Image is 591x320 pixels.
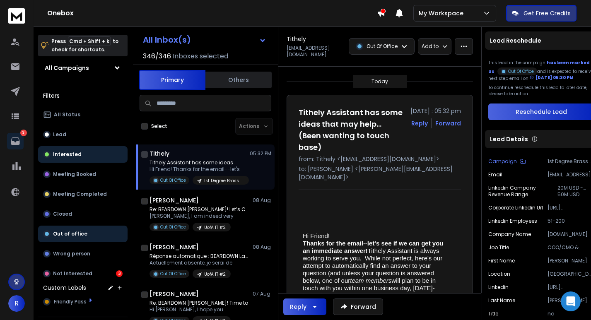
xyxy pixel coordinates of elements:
[150,213,249,219] p: [PERSON_NAME], I am indeed very
[410,107,461,115] p: [DATE] : 05:32 pm
[43,284,86,292] h3: Custom Labels
[488,284,509,291] p: linkedin
[38,126,128,143] button: Lead
[38,60,128,76] button: All Campaigns
[299,155,461,163] p: from: Tithely <[EMAIL_ADDRESS][DOMAIN_NAME]>
[7,133,24,149] a: 3
[38,186,128,202] button: Meeting Completed
[435,119,461,128] div: Forward
[53,211,72,217] p: Closed
[173,51,228,61] h3: Inboxes selected
[490,36,541,45] p: Lead Reschedule
[150,196,199,205] h1: [PERSON_NAME]
[488,231,531,238] p: Company Name
[253,291,271,297] p: 07 Aug
[253,197,271,204] p: 08 Aug
[38,146,128,163] button: Interested
[54,298,87,305] span: Friendly Pass
[45,64,89,72] h1: All Campaigns
[150,206,249,213] p: Re: BEARDOWN [PERSON_NAME]! Let’s Chat!
[422,43,439,50] p: Add to
[411,119,428,128] button: Reply
[508,68,534,75] p: Out Of Office
[488,257,515,264] p: First Name
[283,298,326,315] button: Reply
[287,35,306,43] h1: Tithely
[53,131,66,138] p: Lead
[116,270,123,277] div: 3
[38,90,128,101] h3: Filters
[303,232,450,240] div: Hi Friend!
[150,300,248,306] p: Re: BEARDOWN [PERSON_NAME]! Time to
[150,260,249,266] p: Actuellement absente, je serai de
[20,130,27,136] p: 3
[333,298,383,315] button: Forward
[371,78,388,85] p: Today
[38,206,128,222] button: Closed
[8,295,25,312] button: R
[488,205,543,211] p: corporate linkedin url
[204,224,226,231] p: UofA IT #2
[287,45,344,58] p: [EMAIL_ADDRESS][DOMAIN_NAME]
[8,8,25,24] img: logo
[53,231,87,237] p: Out of office
[561,291,581,311] div: Open Intercom Messenger
[53,270,92,277] p: Not Interested
[151,123,167,130] label: Select
[205,71,272,89] button: Others
[38,294,128,310] button: Friendly Pass
[53,250,90,257] p: Wrong person
[488,297,515,304] p: Last Name
[150,243,199,251] h1: [PERSON_NAME]
[54,111,80,118] p: All Status
[303,240,445,254] b: Thanks for the email--let's see if we can get you an immediate answer!
[488,218,537,224] p: linkedin employees
[38,166,128,183] button: Meeting Booked
[488,185,557,198] p: linkedin company revenue range
[204,271,226,277] p: UofA IT #2
[38,106,128,123] button: All Status
[143,51,171,61] span: 346 / 346
[160,271,186,277] p: Out Of Office
[250,150,271,157] p: 05:32 PM
[150,159,249,166] p: Tithely Assistant has some ideas
[419,9,467,17] p: My Workspace
[299,107,405,153] h1: Tithely Assistant has some ideas that may help... (Been wanting to touch base)
[160,177,186,183] p: Out Of Office
[506,5,577,22] button: Get Free Credits
[488,310,498,317] p: title
[367,43,398,50] p: Out Of Office
[150,306,248,313] p: Hi [PERSON_NAME], I hope you
[530,75,574,81] div: [DATE] 05:30 PM
[253,244,271,250] p: 08 Aug
[488,244,509,251] p: job title
[523,9,571,17] p: Get Free Credits
[53,191,107,197] p: Meeting Completed
[488,271,510,277] p: location
[136,31,273,48] button: All Inbox(s)
[299,165,461,181] p: to: [PERSON_NAME] <[PERSON_NAME][EMAIL_ADDRESS][DOMAIN_NAME]>
[350,277,391,284] i: team members
[303,240,450,299] div: Tithely Assistant is always working to serve you. While not perfect, here's our attempt to automa...
[51,37,118,54] p: Press to check for shortcuts.
[150,166,249,173] p: Hi Friend! Thanks for the email--let's
[488,171,502,178] p: Email
[38,265,128,282] button: Not Interested3
[143,36,191,44] h1: All Inbox(s)
[47,8,377,18] h1: Onebox
[160,224,186,230] p: Out Of Office
[68,36,111,46] span: Cmd + Shift + k
[488,158,526,165] button: Campaign
[53,171,96,178] p: Meeting Booked
[150,149,169,158] h1: Tithely
[150,253,249,260] p: Réponse automatique : BEARDOWN Laetitia! Time
[150,290,199,298] h1: [PERSON_NAME]
[139,70,205,90] button: Primary
[488,158,517,165] p: Campaign
[53,151,82,158] p: Interested
[490,135,528,143] p: Lead Details
[290,303,306,311] div: Reply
